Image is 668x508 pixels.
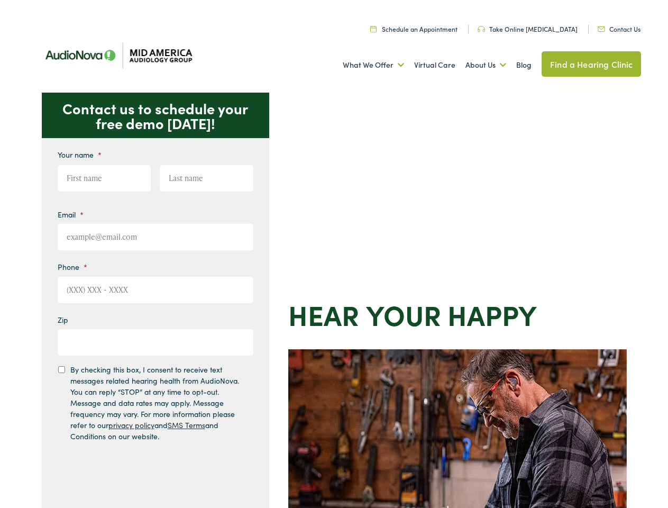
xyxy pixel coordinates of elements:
[370,24,457,33] a: Schedule an Appointment
[343,46,404,85] a: What We Offer
[370,25,377,32] img: utility icon
[58,150,102,159] label: Your name
[58,224,253,250] input: example@email.com
[478,26,485,32] img: utility icon
[366,295,537,333] strong: your Happy
[58,210,84,219] label: Email
[598,26,605,32] img: utility icon
[478,24,578,33] a: Take Online [MEDICAL_DATA]
[58,315,68,324] label: Zip
[288,295,359,333] strong: Hear
[516,46,532,85] a: Blog
[42,93,269,138] p: Contact us to schedule your free demo [DATE]!
[70,364,244,442] label: By checking this box, I consent to receive text messages related hearing health from AudioNova. Y...
[58,165,151,192] input: First name
[160,165,253,192] input: Last name
[58,262,87,271] label: Phone
[108,420,154,430] a: privacy policy
[414,46,455,85] a: Virtual Care
[465,46,506,85] a: About Us
[168,420,205,430] a: SMS Terms
[542,51,641,77] a: Find a Hearing Clinic
[598,24,640,33] a: Contact Us
[58,277,253,303] input: (XXX) XXX - XXXX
